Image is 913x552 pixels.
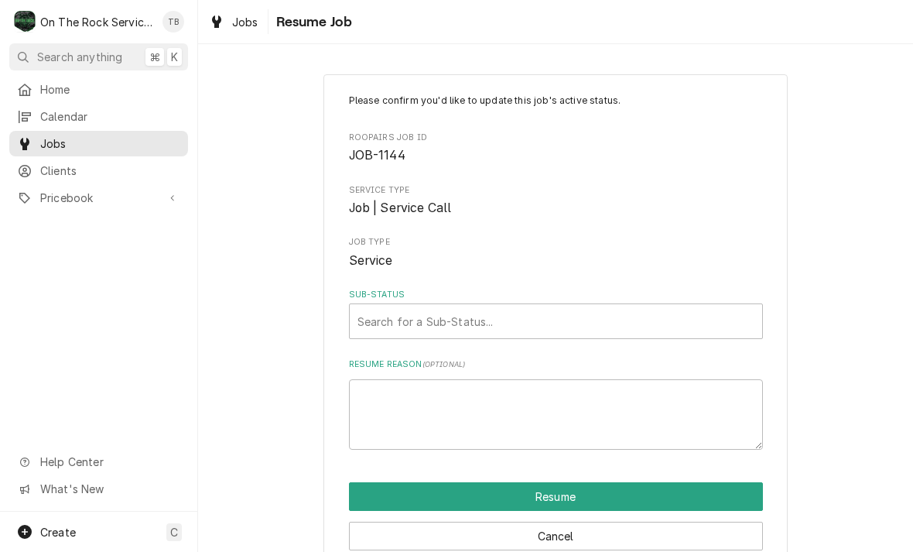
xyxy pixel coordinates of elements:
[422,360,466,369] span: ( optional )
[349,184,763,218] div: Service Type
[40,190,157,206] span: Pricebook
[40,135,180,152] span: Jobs
[349,236,763,269] div: Job Type
[162,11,184,33] div: Todd Brady's Avatar
[349,289,763,301] label: Sub-Status
[171,49,178,65] span: K
[9,476,188,502] a: Go to What's New
[349,522,763,550] button: Cancel
[170,524,178,540] span: C
[349,201,452,215] span: Job | Service Call
[40,526,76,539] span: Create
[232,14,258,30] span: Jobs
[272,12,353,33] span: Resume Job
[349,94,763,108] p: Please confirm you'd like to update this job's active status.
[9,104,188,129] a: Calendar
[349,358,763,450] div: Resume Reason
[349,94,763,450] div: Job Active Form
[40,14,154,30] div: On The Rock Services
[349,146,763,165] span: Roopairs Job ID
[9,158,188,183] a: Clients
[9,449,188,475] a: Go to Help Center
[349,252,763,270] span: Job Type
[40,481,179,497] span: What's New
[9,185,188,211] a: Go to Pricebook
[149,49,160,65] span: ⌘
[40,454,179,470] span: Help Center
[9,43,188,70] button: Search anything⌘K
[349,236,763,249] span: Job Type
[349,184,763,197] span: Service Type
[349,148,405,163] span: JOB-1144
[349,358,763,371] label: Resume Reason
[203,9,265,35] a: Jobs
[349,132,763,165] div: Roopairs Job ID
[14,11,36,33] div: On The Rock Services's Avatar
[14,11,36,33] div: O
[40,108,180,125] span: Calendar
[349,132,763,144] span: Roopairs Job ID
[349,289,763,339] div: Sub-Status
[40,81,180,98] span: Home
[349,482,763,550] div: Button Group
[9,131,188,156] a: Jobs
[349,199,763,218] span: Service Type
[349,511,763,550] div: Button Group Row
[162,11,184,33] div: TB
[40,163,180,179] span: Clients
[37,49,122,65] span: Search anything
[349,253,393,268] span: Service
[9,77,188,102] a: Home
[349,482,763,511] button: Resume
[349,482,763,511] div: Button Group Row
